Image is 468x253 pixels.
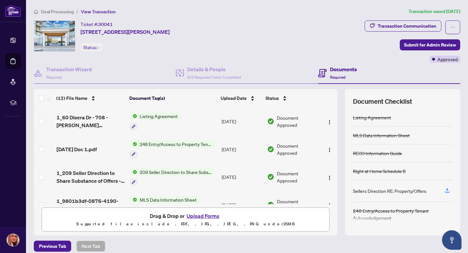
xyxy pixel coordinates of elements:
[219,135,265,163] td: [DATE]
[327,175,332,180] img: Logo
[277,170,319,184] span: Document Approved
[54,89,127,107] th: (12) File Name
[34,9,38,14] span: home
[353,167,406,175] div: Right at Home Schedule B
[34,241,71,252] button: Previous Tab
[378,21,436,31] div: Transaction Communication
[130,196,199,214] button: Status IconMLS Data Information Sheet
[76,8,78,15] li: /
[46,220,325,228] p: Supported files include .PDF, .JPG, .JPEG, .PNG under 25 MB
[267,201,274,208] img: Document Status
[130,140,214,158] button: Status Icon248 Entry/Access to Property Tenant Acknowledgement
[277,114,319,128] span: Document Approved
[330,65,357,73] h4: Documents
[267,146,274,153] img: Document Status
[437,56,458,63] span: Approved
[353,132,410,139] div: MLS Data Information Sheet
[41,9,74,15] span: Deal Processing
[127,89,218,107] th: Document Tag(s)
[187,65,241,73] h4: Details & People
[263,89,319,107] th: Status
[353,150,402,157] div: RECO Information Guide
[130,196,137,203] img: Status Icon
[324,200,335,210] button: Logo
[42,208,329,232] span: Drag & Drop orUpload FormsSupported files include .PDF, .JPG, .JPEG, .PNG under25MB
[150,212,221,220] span: Drag & Drop or
[327,147,332,153] img: Logo
[81,43,102,52] div: Status:
[353,97,412,106] span: Document Checklist
[442,230,461,250] button: Open asap
[57,145,97,153] span: [DATE] Doc 1.pdf
[137,140,214,148] span: 248 Entry/Access to Property Tenant Acknowledgement
[98,45,100,50] span: -
[365,20,441,32] button: Transaction Communication
[39,241,66,251] span: Previous Tab
[327,203,332,208] img: Logo
[137,113,180,120] span: Listing Agreement
[267,118,274,125] img: Document Status
[137,196,199,203] span: MLS Data Information Sheet
[327,120,332,125] img: Logo
[219,107,265,135] td: [DATE]
[221,95,247,102] span: Upload Date
[57,197,125,213] span: 1_9801b3df-0876-4190-9aa8-aa6f9d9df39e.pdf
[46,75,62,80] span: Required
[353,207,452,221] div: 248 Entry/Access to Property Tenant Acknowledgement
[353,114,391,121] div: Listing Agreement
[324,144,335,154] button: Logo
[267,173,274,180] img: Document Status
[5,5,21,17] img: logo
[76,241,105,252] button: Next Tab
[219,191,265,219] td: [DATE]
[324,172,335,182] button: Logo
[218,89,263,107] th: Upload Date
[404,40,456,50] span: Submit for Admin Review
[46,65,92,73] h4: Transaction Wizard
[130,113,180,130] button: Status IconListing Agreement
[219,163,265,191] td: [DATE]
[187,75,241,80] span: 3/3 Required Fields Completed
[137,168,214,176] span: 209 Seller Direction to Share Substance of Offers
[81,20,113,28] div: Ticket #:
[34,21,75,51] img: IMG-N12073374_1.jpg
[98,21,113,27] span: 30041
[409,8,460,15] article: Transaction saved [DATE]
[130,168,137,176] img: Status Icon
[130,113,137,120] img: Status Icon
[185,212,221,220] button: Upload Forms
[130,168,214,186] button: Status Icon209 Seller Direction to Share Substance of Offers
[130,140,137,148] img: Status Icon
[57,169,125,185] span: 1_209 Seller Direction to Share Substance of Offers - PropTx-[PERSON_NAME] 2.pdf
[277,142,319,156] span: Document Approved
[353,187,426,194] div: Sellers Direction RE: Property/Offers
[81,9,116,15] span: View Transaction
[7,234,19,246] img: Profile Icon
[330,75,345,80] span: Required
[266,95,279,102] span: Status
[400,39,460,50] button: Submit for Admin Review
[450,25,455,30] span: ellipsis
[324,116,335,126] button: Logo
[81,28,170,36] span: [STREET_ADDRESS][PERSON_NAME]
[56,95,87,102] span: (12) File Name
[277,198,319,212] span: Document Approved
[57,113,125,129] span: 1_60 Disera Dr - 708 - [PERSON_NAME] Danilov_[DATE] 20_06_02.pdf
